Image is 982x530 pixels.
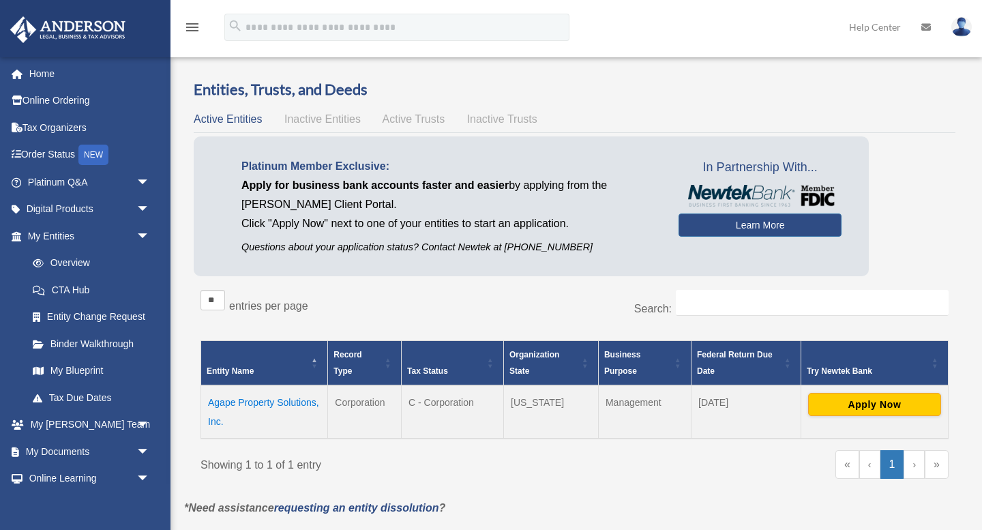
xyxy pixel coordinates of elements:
[136,222,164,250] span: arrow_drop_down
[598,385,691,439] td: Management
[19,250,157,277] a: Overview
[284,113,361,125] span: Inactive Entities
[136,168,164,196] span: arrow_drop_down
[333,350,361,376] span: Record Type
[136,465,164,493] span: arrow_drop_down
[328,385,402,439] td: Corporation
[19,276,164,304] a: CTA Hub
[402,385,504,439] td: C - Corporation
[10,114,170,141] a: Tax Organizers
[504,385,599,439] td: [US_STATE]
[925,450,949,479] a: Last
[10,196,170,223] a: Digital Productsarrow_drop_down
[10,411,170,439] a: My [PERSON_NAME] Teamarrow_drop_down
[229,300,308,312] label: entries per page
[685,185,835,207] img: NewtekBankLogoSM.png
[241,176,658,214] p: by applying from the [PERSON_NAME] Client Portal.
[951,17,972,37] img: User Pic
[509,350,559,376] span: Organization State
[691,340,801,385] th: Federal Return Due Date: Activate to sort
[808,393,941,416] button: Apply Now
[241,157,658,176] p: Platinum Member Exclusive:
[228,18,243,33] i: search
[194,79,955,100] h3: Entities, Trusts, and Deeds
[10,60,170,87] a: Home
[691,385,801,439] td: [DATE]
[241,239,658,256] p: Questions about your application status? Contact Newtek at [PHONE_NUMBER]
[19,384,164,411] a: Tax Due Dates
[194,113,262,125] span: Active Entities
[880,450,904,479] a: 1
[801,340,948,385] th: Try Newtek Bank : Activate to sort
[207,366,254,376] span: Entity Name
[407,366,448,376] span: Tax Status
[10,168,170,196] a: Platinum Q&Aarrow_drop_down
[136,196,164,224] span: arrow_drop_down
[467,113,537,125] span: Inactive Trusts
[697,350,773,376] span: Federal Return Due Date
[604,350,640,376] span: Business Purpose
[136,438,164,466] span: arrow_drop_down
[19,330,164,357] a: Binder Walkthrough
[383,113,445,125] span: Active Trusts
[184,24,200,35] a: menu
[19,304,164,331] a: Entity Change Request
[859,450,880,479] a: Previous
[10,141,170,169] a: Order StatusNEW
[598,340,691,385] th: Business Purpose: Activate to sort
[78,145,108,165] div: NEW
[200,450,565,475] div: Showing 1 to 1 of 1 entry
[10,438,170,465] a: My Documentsarrow_drop_down
[19,357,164,385] a: My Blueprint
[201,385,328,439] td: Agape Property Solutions, Inc.
[10,465,170,492] a: Online Learningarrow_drop_down
[184,19,200,35] i: menu
[241,179,509,191] span: Apply for business bank accounts faster and easier
[10,222,164,250] a: My Entitiesarrow_drop_down
[904,450,925,479] a: Next
[807,363,927,379] div: Try Newtek Bank
[328,340,402,385] th: Record Type: Activate to sort
[6,16,130,43] img: Anderson Advisors Platinum Portal
[274,502,439,514] a: requesting an entity dissolution
[136,411,164,439] span: arrow_drop_down
[184,502,445,514] em: *Need assistance ?
[241,214,658,233] p: Click "Apply Now" next to one of your entities to start an application.
[402,340,504,385] th: Tax Status: Activate to sort
[679,214,842,237] a: Learn More
[634,303,672,314] label: Search:
[835,450,859,479] a: First
[504,340,599,385] th: Organization State: Activate to sort
[10,87,170,115] a: Online Ordering
[679,157,842,179] span: In Partnership With...
[201,340,328,385] th: Entity Name: Activate to invert sorting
